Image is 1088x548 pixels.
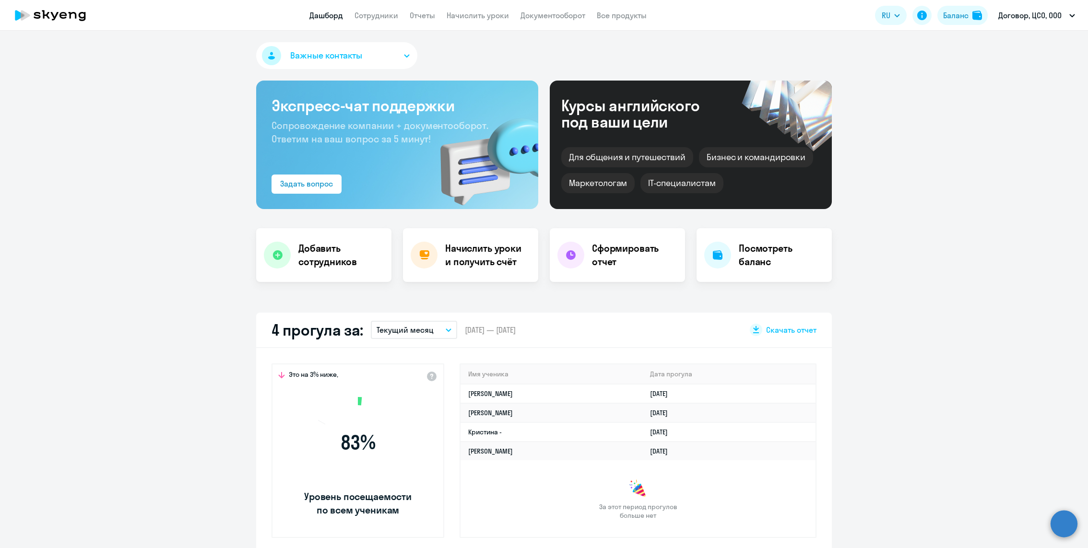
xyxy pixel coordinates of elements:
div: Задать вопрос [280,178,333,189]
a: Все продукты [597,11,647,20]
th: Дата прогула [642,364,816,384]
button: Важные контакты [256,42,417,69]
h4: Добавить сотрудников [298,242,384,268]
a: Отчеты [410,11,435,20]
a: Сотрудники [355,11,398,20]
a: Дашборд [309,11,343,20]
a: Документооборот [520,11,585,20]
span: 83 % [303,431,413,454]
img: bg-img [426,101,538,209]
span: [DATE] — [DATE] [465,325,516,335]
span: Скачать отчет [766,325,816,335]
img: balance [972,11,982,20]
div: Курсы английского под ваши цели [561,97,725,130]
div: Маркетологам [561,173,635,193]
a: [DATE] [650,389,675,398]
a: [DATE] [650,408,675,417]
h4: Сформировать отчет [592,242,677,268]
div: Для общения и путешествий [561,147,693,167]
a: Начислить уроки [447,11,509,20]
div: Бизнес и командировки [699,147,813,167]
img: congrats [628,479,648,499]
a: [PERSON_NAME] [468,408,513,417]
div: Баланс [943,10,969,21]
div: IT-специалистам [640,173,723,193]
h3: Экспресс-чат поддержки [272,96,523,115]
p: Договор, ЦСО, ООО [998,10,1062,21]
span: Сопровождение компании + документооборот. Ответим на ваш вопрос за 5 минут! [272,119,488,145]
a: [PERSON_NAME] [468,389,513,398]
h4: Посмотреть баланс [739,242,824,268]
span: Важные контакты [290,49,362,62]
th: Имя ученика [461,364,642,384]
button: RU [875,6,907,25]
button: Балансbalance [937,6,988,25]
a: [PERSON_NAME] [468,447,513,455]
span: За этот период прогулов больше нет [598,502,678,520]
p: Текущий месяц [377,324,434,336]
a: [DATE] [650,428,675,436]
h4: Начислить уроки и получить счёт [445,242,529,268]
span: Уровень посещаемости по всем ученикам [303,490,413,517]
h2: 4 прогула за: [272,320,363,339]
a: Кристина - [468,428,502,436]
a: [DATE] [650,447,675,455]
button: Договор, ЦСО, ООО [993,4,1080,27]
button: Задать вопрос [272,175,342,194]
span: Это на 3% ниже, [289,370,338,382]
button: Текущий месяц [371,321,457,339]
span: RU [882,10,890,21]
